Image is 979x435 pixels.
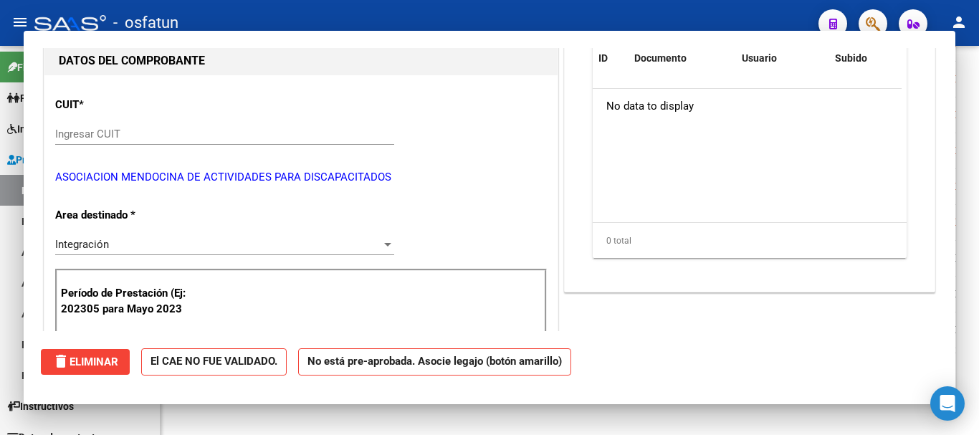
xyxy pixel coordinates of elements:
mat-icon: delete [52,353,70,370]
span: Padrón [7,90,53,106]
span: Eliminar [52,355,118,368]
span: Instructivos [7,398,74,414]
span: Firma Express [7,59,82,75]
datatable-header-cell: Subido [829,43,901,74]
span: Integración [55,238,109,251]
strong: El CAE NO FUE VALIDADO. [141,348,287,376]
span: Usuario [742,52,777,64]
datatable-header-cell: ID [593,43,629,74]
p: Area destinado * [55,207,203,224]
span: Subido [835,52,867,64]
div: 0 total [593,223,907,259]
span: Integración (discapacidad) [7,121,140,137]
button: Eliminar [41,349,130,375]
div: Open Intercom Messenger [930,386,965,421]
div: No data to display [593,89,902,125]
strong: DATOS DEL COMPROBANTE [59,54,205,67]
mat-icon: menu [11,14,29,31]
span: - osfatun [113,7,178,39]
span: Prestadores / Proveedores [7,152,138,168]
p: Período de Prestación (Ej: 202305 para Mayo 2023 [61,285,205,317]
datatable-header-cell: Documento [629,43,736,74]
span: ID [598,52,608,64]
datatable-header-cell: Usuario [736,43,829,74]
span: Documento [634,52,687,64]
mat-icon: person [950,14,968,31]
datatable-header-cell: Acción [901,43,973,74]
strong: No está pre-aprobada. Asocie legajo (botón amarillo) [298,348,571,376]
p: CUIT [55,97,203,113]
p: ASOCIACION MENDOCINA DE ACTIVIDADES PARA DISCAPACITADOS [55,169,547,186]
